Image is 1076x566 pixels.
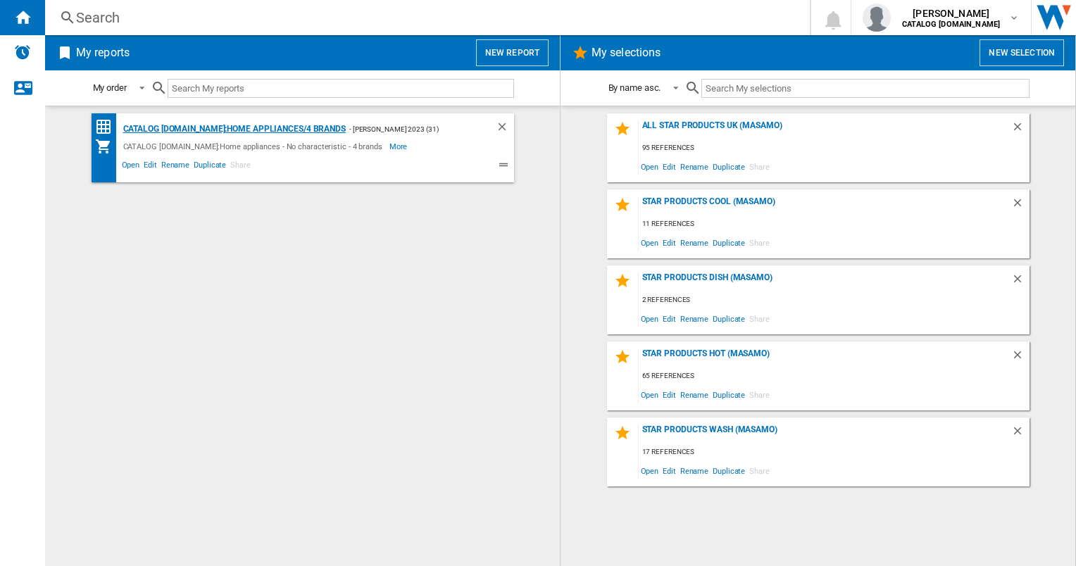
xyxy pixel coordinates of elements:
div: Star Products Wash (masamo) [639,424,1011,444]
span: Edit [661,309,678,328]
span: Rename [159,158,192,175]
span: Rename [678,461,711,480]
span: Duplicate [711,309,747,328]
div: Star Products Dish (masamo) [639,272,1011,291]
span: Edit [661,233,678,252]
span: Open [639,309,661,328]
div: Delete [1011,196,1030,215]
div: Delete [496,120,514,138]
b: CATALOG [DOMAIN_NAME] [902,20,1000,29]
span: Share [747,461,772,480]
span: Duplicate [711,385,747,404]
span: More [389,138,410,155]
span: Share [747,385,772,404]
div: Search [76,8,773,27]
div: My Assortment [95,138,120,155]
span: Edit [661,461,678,480]
div: Delete [1011,424,1030,444]
img: alerts-logo.svg [14,44,31,61]
span: Rename [678,385,711,404]
div: Delete [1011,120,1030,139]
span: Rename [678,233,711,252]
h2: My selections [589,39,663,66]
div: CATALOG [DOMAIN_NAME]:Home appliances/4 brands [120,120,346,138]
div: Star Products Cool (masamo) [639,196,1011,215]
span: Edit [661,157,678,176]
span: Duplicate [192,158,228,175]
span: Share [228,158,253,175]
div: CATALOG [DOMAIN_NAME]:Home appliances - No characteristic - 4 brands [120,138,389,155]
span: Open [639,233,661,252]
div: Price Matrix [95,118,120,136]
span: Share [747,157,772,176]
div: Delete [1011,272,1030,291]
input: Search My selections [701,79,1029,98]
div: All star products UK (masamo) [639,120,1011,139]
div: 17 references [639,444,1030,461]
img: profile.jpg [863,4,891,32]
span: Open [639,461,661,480]
button: New report [476,39,549,66]
span: Open [120,158,142,175]
span: [PERSON_NAME] [902,6,1000,20]
div: 95 references [639,139,1030,157]
span: Share [747,309,772,328]
div: Delete [1011,348,1030,367]
div: By name asc. [608,82,661,93]
div: 2 references [639,291,1030,309]
span: Open [639,157,661,176]
div: - [PERSON_NAME] 2023 (31) [346,120,468,138]
div: 11 references [639,215,1030,233]
span: Rename [678,157,711,176]
h2: My reports [73,39,132,66]
span: Edit [661,385,678,404]
span: Share [747,233,772,252]
div: Star Products Hot (masamo) [639,348,1011,367]
span: Duplicate [711,157,747,176]
span: Rename [678,309,711,328]
span: Edit [142,158,159,175]
button: New selection [980,39,1064,66]
div: My order [93,82,127,93]
span: Open [639,385,661,404]
div: 65 references [639,367,1030,385]
input: Search My reports [168,79,514,98]
span: Duplicate [711,461,747,480]
span: Duplicate [711,233,747,252]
